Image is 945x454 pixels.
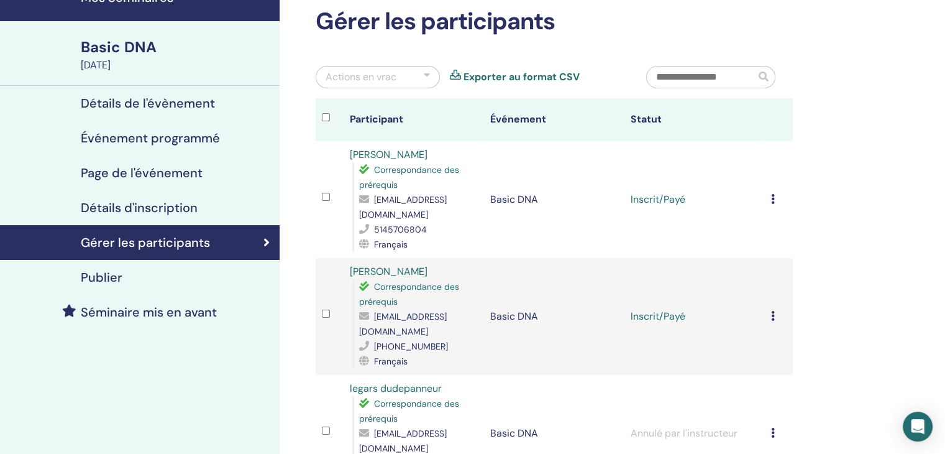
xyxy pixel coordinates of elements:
[81,165,203,180] h4: Page de l'événement
[81,270,122,285] h4: Publier
[374,341,448,352] span: [PHONE_NUMBER]
[326,70,396,85] div: Actions en vrac
[81,200,198,215] h4: Détails d'inscription
[81,305,217,320] h4: Séminaire mis en avant
[81,58,272,73] div: [DATE]
[350,265,427,278] a: [PERSON_NAME]
[73,37,280,73] a: Basic DNA[DATE]
[624,98,765,141] th: Statut
[359,311,447,337] span: [EMAIL_ADDRESS][DOMAIN_NAME]
[359,281,459,307] span: Correspondance des prérequis
[81,131,220,146] h4: Événement programmé
[350,148,427,161] a: [PERSON_NAME]
[350,382,442,395] a: legars dudepanneur
[359,164,459,190] span: Correspondance des prérequis
[316,7,793,36] h2: Gérer les participants
[374,239,408,250] span: Français
[81,96,215,111] h4: Détails de l'évènement
[484,141,624,258] td: Basic DNA
[359,194,447,220] span: [EMAIL_ADDRESS][DOMAIN_NAME]
[344,98,484,141] th: Participant
[484,98,624,141] th: Événement
[81,37,272,58] div: Basic DNA
[484,258,624,375] td: Basic DNA
[463,70,580,85] a: Exporter au format CSV
[359,428,447,454] span: [EMAIL_ADDRESS][DOMAIN_NAME]
[374,356,408,367] span: Français
[81,235,210,250] h4: Gérer les participants
[903,412,933,442] div: Open Intercom Messenger
[374,224,427,235] span: 5145706804
[359,398,459,424] span: Correspondance des prérequis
